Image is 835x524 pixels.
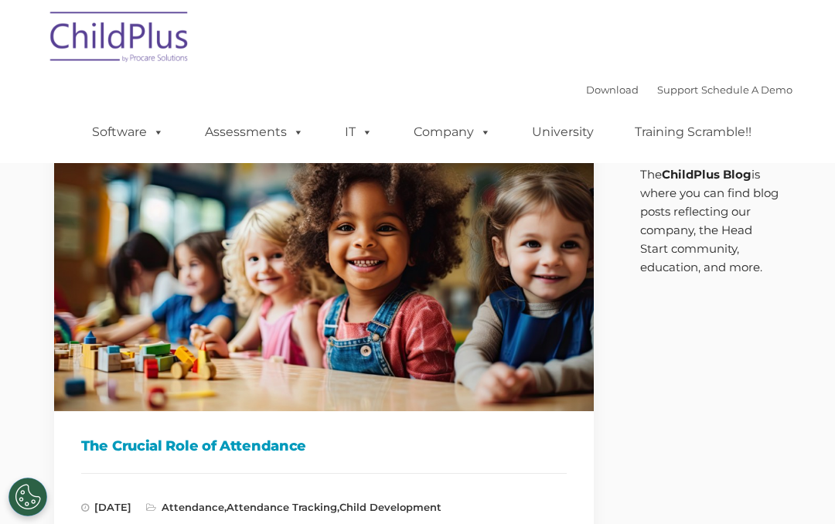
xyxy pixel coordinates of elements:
[586,83,639,96] a: Download
[701,83,792,96] a: Schedule A Demo
[54,108,594,411] img: ChildPlus - The Crucial Role of Attendance
[9,478,47,516] button: Cookies Settings
[146,501,441,513] span: , ,
[516,117,609,148] a: University
[227,501,337,513] a: Attendance Tracking
[81,501,131,513] span: [DATE]
[329,117,388,148] a: IT
[640,165,782,277] p: The is where you can find blog posts reflecting our company, the Head Start community, education,...
[189,117,319,148] a: Assessments
[662,167,751,182] strong: ChildPlus Blog
[619,117,767,148] a: Training Scramble!!
[586,83,792,96] font: |
[398,117,506,148] a: Company
[77,117,179,148] a: Software
[43,1,197,78] img: ChildPlus by Procare Solutions
[657,83,698,96] a: Support
[81,434,567,458] h1: The Crucial Role of Attendance
[162,501,224,513] a: Attendance
[339,501,441,513] a: Child Development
